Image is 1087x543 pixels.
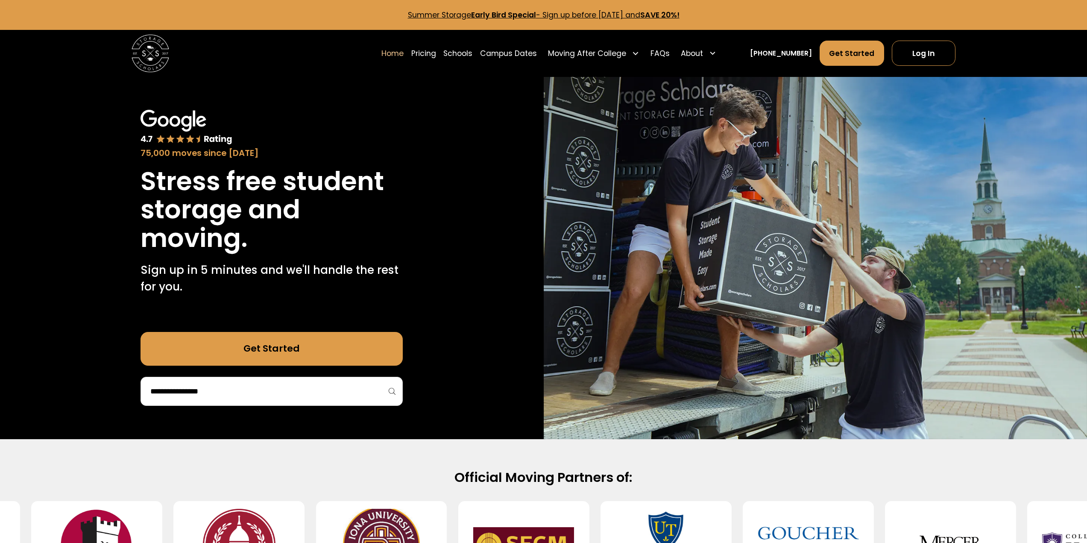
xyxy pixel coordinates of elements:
img: Google 4.7 star rating [141,110,232,145]
div: About [677,40,720,66]
div: About [681,48,703,59]
a: Home [381,40,404,66]
a: Schools [443,40,472,66]
div: Moving After College [544,40,643,66]
h1: Stress free student storage and moving. [141,167,403,252]
a: [PHONE_NUMBER] [750,48,812,58]
a: Pricing [411,40,436,66]
a: Get Started [141,332,403,366]
strong: Early Bird Special [471,10,536,20]
p: Sign up in 5 minutes and we'll handle the rest for you. [141,261,403,295]
h2: Official Moving Partners of: [244,469,843,486]
a: Summer StorageEarly Bird Special- Sign up before [DATE] andSAVE 20%! [408,10,680,20]
div: 75,000 moves since [DATE] [141,147,403,160]
a: Campus Dates [480,40,537,66]
a: Log In [892,41,955,66]
a: Get Started [820,41,885,66]
div: Moving After College [548,48,626,59]
strong: SAVE 20%! [640,10,680,20]
img: Storage Scholars main logo [132,35,169,72]
a: FAQs [650,40,670,66]
a: home [132,35,169,72]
